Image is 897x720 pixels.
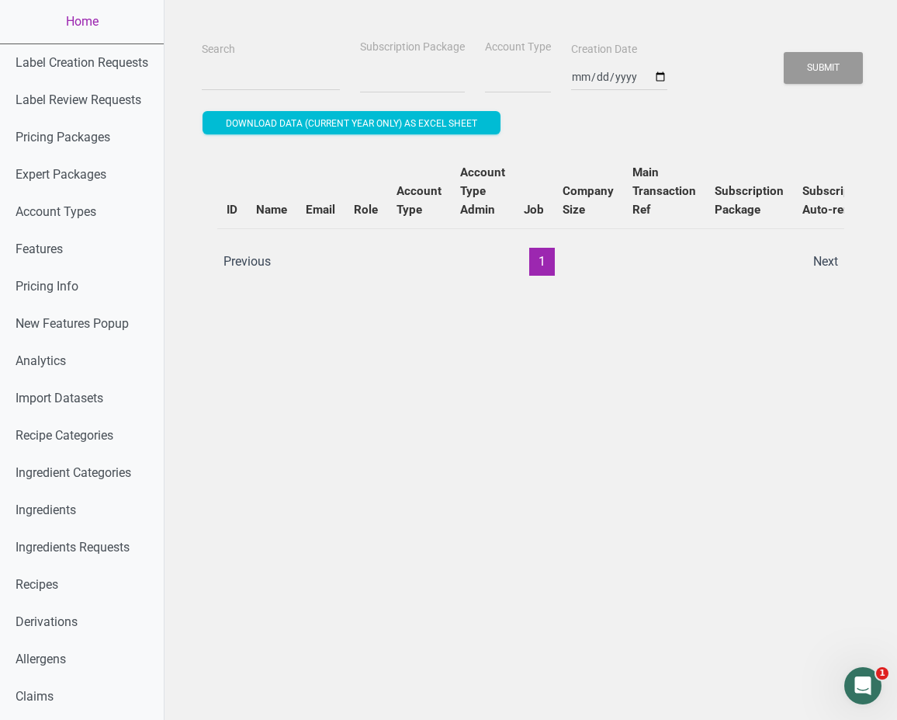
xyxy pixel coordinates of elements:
b: Role [354,203,378,217]
button: 1 [529,248,555,276]
div: Page navigation example [217,248,844,276]
iframe: Intercom live chat [844,667,881,704]
label: Account Type [485,40,551,55]
div: Users [202,138,860,291]
button: Submit [784,52,863,84]
b: Subscription Package [715,184,784,217]
b: Main Transaction Ref [632,165,696,217]
button: Download data (current year only) as excel sheet [203,111,500,134]
label: Creation Date [571,42,637,57]
span: 1 [876,667,888,680]
b: Account Type [397,184,442,217]
b: Email [306,203,335,217]
label: Search [202,42,235,57]
b: Account Type Admin [460,165,505,217]
b: ID [227,203,237,217]
label: Subscription Package [360,40,465,55]
b: Subscription Auto-renew [802,184,871,217]
b: Job [524,203,544,217]
span: Download data (current year only) as excel sheet [226,118,477,129]
b: Name [256,203,287,217]
b: Company Size [563,184,614,217]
